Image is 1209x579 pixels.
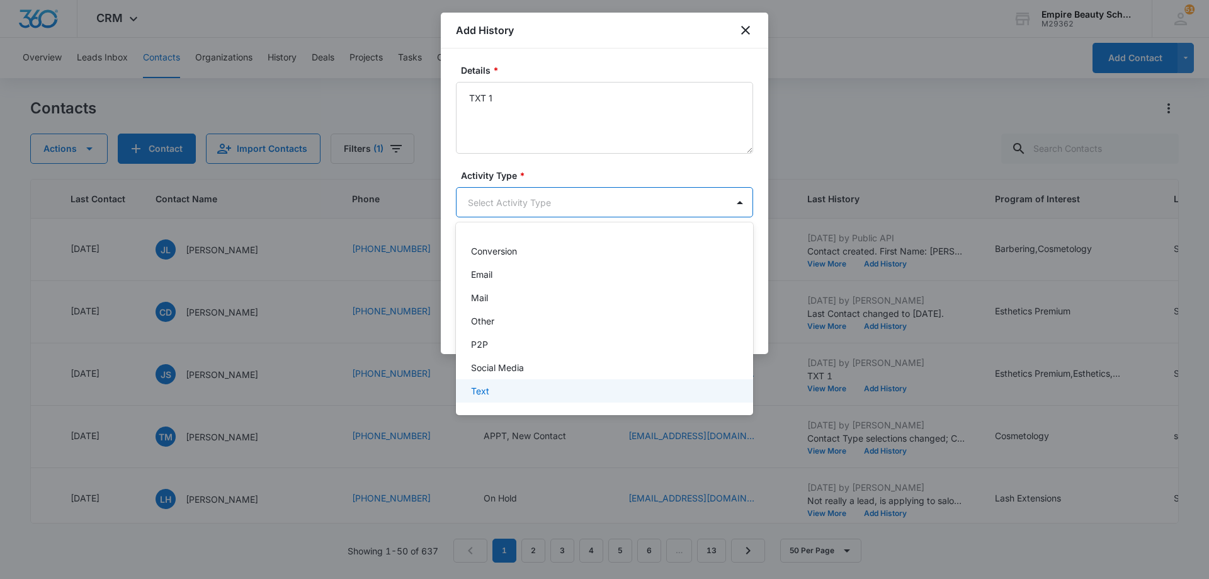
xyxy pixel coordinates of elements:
[471,291,488,304] p: Mail
[471,314,494,328] p: Other
[471,268,492,281] p: Email
[471,244,517,258] p: Conversion
[471,338,488,351] p: P2P
[471,384,489,398] p: Text
[471,361,524,374] p: Social Media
